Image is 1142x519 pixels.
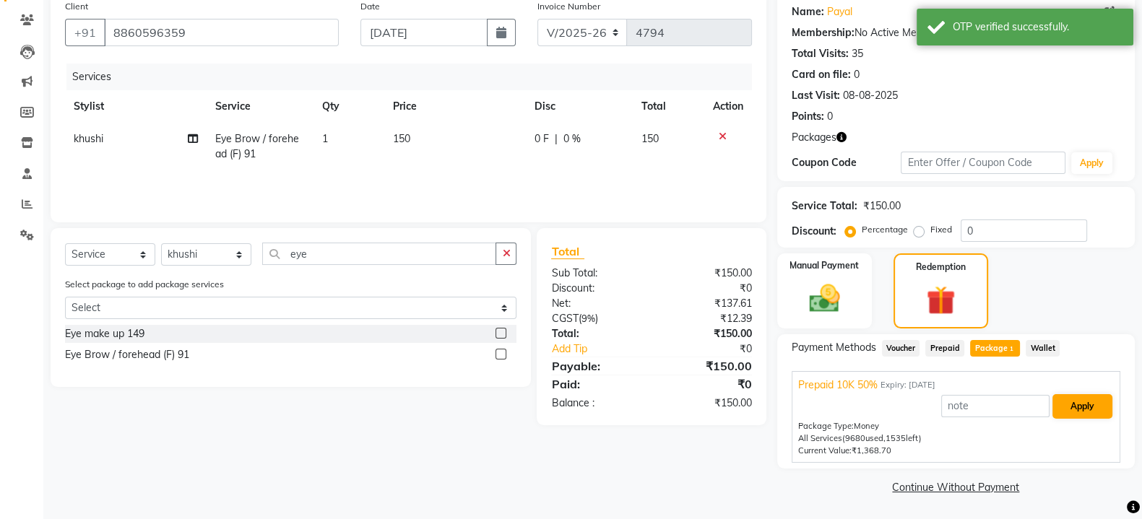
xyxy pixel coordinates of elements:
div: Net: [540,296,652,311]
input: note [941,395,1050,417]
div: Total: [540,326,652,341]
th: Action [704,90,752,123]
div: Coupon Code [792,155,901,170]
input: Search by Name/Mobile/Email/Code [104,19,339,46]
span: 1 [1008,345,1016,354]
a: Add Tip [540,341,670,357]
div: OTP verified successfully. [953,19,1122,35]
span: khushi [74,132,103,145]
div: Eye make up 149 [65,326,144,341]
div: Total Visits: [792,46,849,61]
div: Points: [792,109,824,124]
label: Fixed [930,223,952,236]
th: Price [384,90,526,123]
span: Payment Methods [792,340,876,355]
div: ₹150.00 [652,396,763,411]
div: ₹150.00 [863,199,901,214]
a: Payal [827,4,852,19]
div: ₹150.00 [652,326,763,341]
span: Package [970,340,1020,357]
span: 0 % [563,131,581,147]
div: Discount: [540,281,652,296]
span: CGST [551,312,578,325]
div: ₹137.61 [652,296,763,311]
span: used, left) [842,433,922,443]
th: Qty [313,90,385,123]
span: ₹1,368.70 [852,445,891,455]
label: Select package to add package services [65,278,224,291]
div: Membership: [792,25,855,40]
span: Voucher [882,340,920,357]
span: 150 [393,132,410,145]
a: Continue Without Payment [780,480,1132,495]
input: Search or Scan [262,243,496,265]
th: Service [207,90,313,123]
span: Current Value: [798,445,852,455]
th: Total [633,90,704,123]
img: _cash.svg [800,281,849,316]
div: Paid: [540,375,652,393]
div: Sub Total: [540,266,652,281]
span: (9680 [842,433,865,443]
span: 9% [581,313,594,324]
span: 1 [322,132,328,145]
span: | [555,131,558,147]
div: Balance : [540,396,652,411]
div: ₹0 [652,375,763,393]
span: Prepaid 10K 50% [798,378,878,393]
label: Percentage [862,223,908,236]
div: 35 [852,46,863,61]
th: Stylist [65,90,207,123]
div: No Active Membership [792,25,1120,40]
div: Eye Brow / forehead (F) 91 [65,347,189,362]
div: Payable: [540,357,652,375]
div: ₹0 [652,281,763,296]
div: ( ) [540,311,652,326]
div: Service Total: [792,199,857,214]
div: Card on file: [792,67,851,82]
div: Last Visit: [792,88,840,103]
span: Eye Brow / forehead (F) 91 [215,132,299,160]
div: ₹12.39 [652,311,763,326]
span: All Services [798,433,842,443]
img: _gift.svg [917,282,964,318]
span: Total [551,244,584,259]
div: ₹150.00 [652,266,763,281]
th: Disc [526,90,633,123]
div: ₹0 [670,341,763,357]
input: Enter Offer / Coupon Code [901,152,1065,174]
span: Money [854,421,879,431]
button: +91 [65,19,105,46]
div: Discount: [792,224,836,239]
span: 0 F [535,131,549,147]
div: ₹150.00 [652,357,763,375]
span: Prepaid [925,340,964,357]
div: 0 [854,67,860,82]
div: Services [66,64,763,90]
label: Redemption [916,261,966,274]
button: Apply [1071,152,1112,174]
div: 0 [827,109,833,124]
button: Apply [1052,394,1112,419]
span: Wallet [1026,340,1060,357]
div: 08-08-2025 [843,88,898,103]
span: Expiry: [DATE] [881,379,935,391]
span: 150 [641,132,659,145]
span: 1535 [886,433,906,443]
span: Package Type: [798,421,854,431]
span: Packages [792,130,836,145]
label: Manual Payment [790,259,859,272]
div: Name: [792,4,824,19]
